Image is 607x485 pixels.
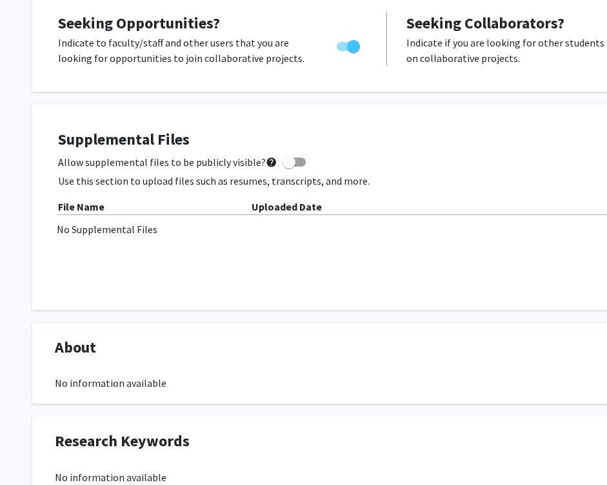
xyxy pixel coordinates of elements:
[252,200,322,213] b: Uploaded Date
[58,35,312,66] p: Indicate to faculty/staff and other users that you are looking for opportunities to join collabor...
[406,13,564,33] span: Seeking Collaborators?
[266,154,277,170] mat-icon: help
[332,35,367,54] div: Toggle
[58,154,277,170] span: Allow supplemental files to be publicly visible?
[58,13,220,33] span: Seeking Opportunities?
[10,427,55,475] iframe: Chat
[55,336,96,359] span: About
[55,429,190,453] span: Research Keywords
[58,200,104,213] b: File Name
